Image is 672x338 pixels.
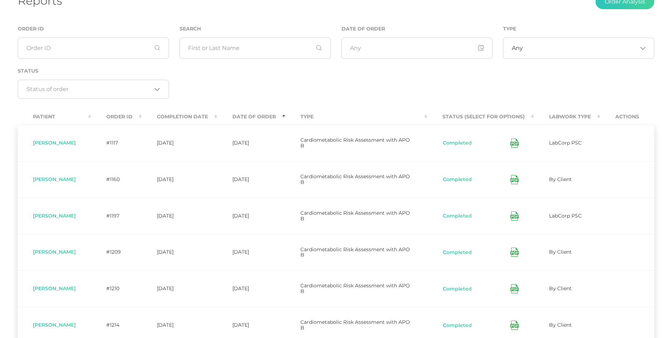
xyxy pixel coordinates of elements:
th: Order ID : activate to sort column ascending [91,109,142,125]
td: #1160 [91,161,142,198]
td: [DATE] [142,125,217,161]
div: Search for option [503,38,654,59]
span: [PERSON_NAME] [33,176,76,182]
label: Type [503,26,516,32]
td: #1197 [91,198,142,234]
td: [DATE] [217,161,285,198]
input: Search for option [523,45,637,52]
th: Patient : activate to sort column ascending [18,109,91,125]
button: Completed [442,140,472,147]
span: Cardiometabolic Risk Assessment with APO B [300,173,410,185]
span: [PERSON_NAME] [33,249,76,255]
th: Type : activate to sort column ascending [285,109,427,125]
td: [DATE] [142,234,217,271]
span: By Client [549,176,572,182]
span: [PERSON_NAME] [33,140,76,146]
button: Completed [442,286,472,293]
input: Order ID [18,38,169,59]
td: #1117 [91,125,142,161]
th: Date Of Order : activate to sort column descending [217,109,285,125]
span: Any [512,45,523,52]
span: [PERSON_NAME] [33,285,76,292]
th: Completion Date : activate to sort column ascending [142,109,217,125]
button: Completed [442,322,472,329]
td: [DATE] [217,198,285,234]
label: Date of Order [341,26,385,32]
th: Labwork Type : activate to sort column ascending [534,109,600,125]
span: By Client [549,285,572,292]
span: Cardiometabolic Risk Assessment with APO B [300,246,410,258]
td: [DATE] [142,270,217,307]
input: Any [341,38,493,59]
label: Search [180,26,201,32]
span: LabCorp PSC [549,140,582,146]
input: First or Last Name [180,38,331,59]
td: [DATE] [217,125,285,161]
div: Search for option [18,80,169,99]
button: Completed [442,176,472,183]
span: Cardiometabolic Risk Assessment with APO B [300,210,410,222]
td: #1210 [91,270,142,307]
span: [PERSON_NAME] [33,322,76,328]
span: Cardiometabolic Risk Assessment with APO B [300,282,410,294]
td: [DATE] [142,161,217,198]
label: Order ID [18,26,44,32]
input: Search for option [27,86,152,93]
th: Status (Select for Options) : activate to sort column ascending [427,109,534,125]
button: Completed [442,213,472,220]
label: Status [18,68,38,74]
button: Completed [442,249,472,256]
th: Actions [600,109,654,125]
span: [PERSON_NAME] [33,213,76,219]
td: #1209 [91,234,142,271]
span: By Client [549,249,572,255]
td: [DATE] [142,198,217,234]
span: By Client [549,322,572,328]
td: [DATE] [217,234,285,271]
span: LabCorp PSC [549,213,582,219]
span: Cardiometabolic Risk Assessment with APO B [300,319,410,331]
span: Cardiometabolic Risk Assessment with APO B [300,137,410,149]
td: [DATE] [217,270,285,307]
